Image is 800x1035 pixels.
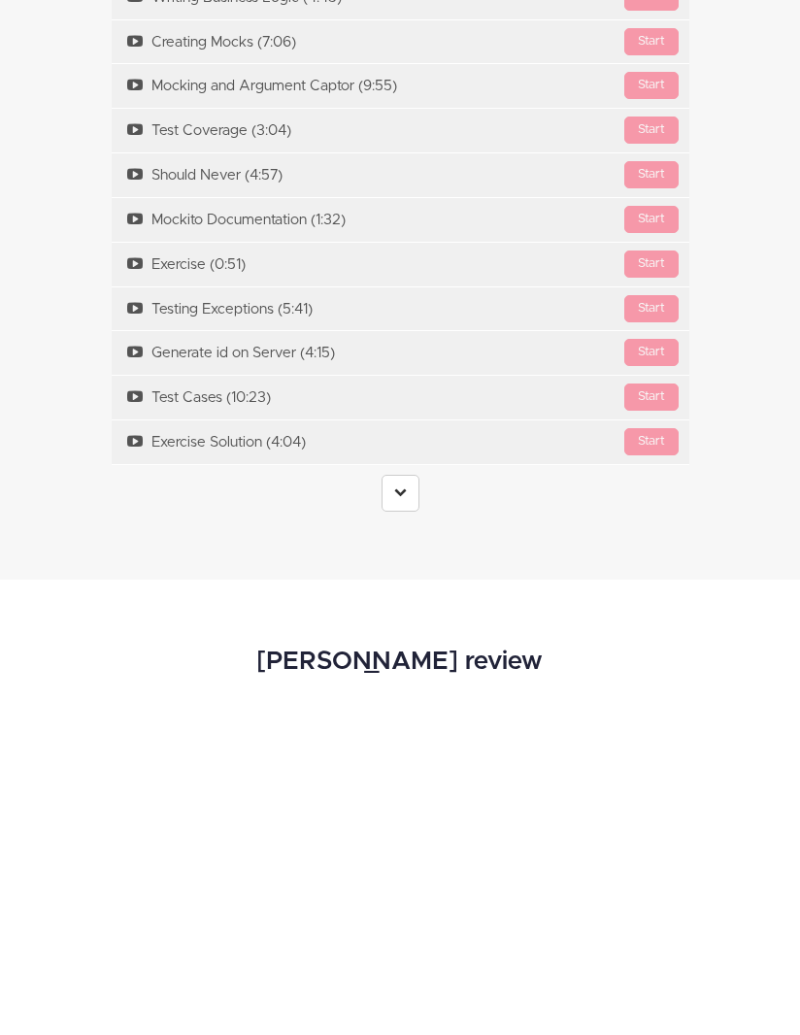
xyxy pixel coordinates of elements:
[624,72,679,99] div: Start
[69,648,731,676] h2: [PERSON_NAME] review
[112,109,689,152] a: StartTest Coverage (3:04)
[624,339,679,366] div: Start
[624,206,679,233] div: Start
[112,287,689,331] a: StartTesting Exceptions (5:41)
[624,117,679,144] div: Start
[624,384,679,411] div: Start
[112,376,689,419] a: StartTest Cases (10:23)
[112,243,689,286] a: StartExercise (0:51)
[112,64,689,108] a: StartMocking and Argument Captor (9:55)
[624,428,679,455] div: Start
[624,295,679,322] div: Start
[112,331,689,375] a: StartGenerate id on Server (4:15)
[624,250,679,278] div: Start
[624,28,679,55] div: Start
[112,153,689,197] a: StartShould Never (4:57)
[112,198,689,242] a: StartMockito Documentation (1:32)
[624,161,679,188] div: Start
[112,20,689,64] a: StartCreating Mocks (7:06)
[112,420,689,464] a: StartExercise Solution (4:04)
